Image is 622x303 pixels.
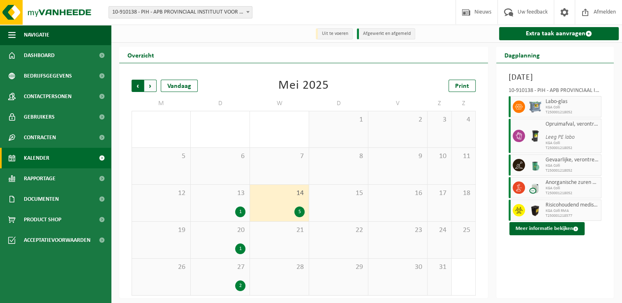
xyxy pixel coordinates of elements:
td: V [368,96,428,111]
td: Z [428,96,452,111]
span: Contactpersonen [24,86,72,107]
button: Meer informatie bekijken [509,222,585,235]
span: Documenten [24,189,59,209]
span: Gevaarlijke, verontreinigde grond [546,157,599,163]
span: 12 [136,189,186,198]
td: Z [452,96,476,111]
span: 21 [254,226,305,235]
td: M [132,96,191,111]
span: KGA Colli [546,163,599,168]
span: Navigatie [24,25,49,45]
span: Anorganische zuren vloeibaar in kleinverpakking [546,179,599,186]
span: 8 [313,152,364,161]
span: 2 [372,115,423,124]
span: 10-910138 - PIH - APB PROVINCIAAL INSTITUUT VOOR HYGIENE - ANTWERPEN [109,6,252,18]
span: 30 [372,263,423,272]
span: 17 [432,189,447,198]
img: PB-OT-0200-MET-00-02 [529,159,541,171]
td: W [250,96,309,111]
span: 25 [456,226,472,235]
span: Opruimafval, verontreinigd met diverse gevaarlijke afvalstoffen [546,121,599,128]
li: Afgewerkt en afgemeld [357,28,415,39]
span: 10 [432,152,447,161]
span: KGA Colli [546,141,599,146]
span: Risicohoudend medisch afval [546,202,599,209]
span: 15 [313,189,364,198]
h2: Dagplanning [496,47,548,63]
span: 6 [195,152,245,161]
span: Contracten [24,127,56,148]
span: 16 [372,189,423,198]
span: Volgende [144,80,157,92]
span: KGA Colli [546,186,599,191]
span: 3 [432,115,447,124]
span: T250001218577 [546,213,599,218]
span: 10-910138 - PIH - APB PROVINCIAAL INSTITUUT VOOR HYGIENE - ANTWERPEN [109,7,252,18]
span: Rapportage [24,168,55,189]
span: 11 [456,152,472,161]
div: 5 [294,207,305,217]
span: Labo-glas [546,99,599,105]
td: D [191,96,250,111]
span: 14 [254,189,305,198]
span: 27 [195,263,245,272]
div: 1 [235,207,245,217]
span: Vorige [132,80,144,92]
span: 22 [313,226,364,235]
span: Dashboard [24,45,55,66]
span: KGA Colli [546,105,599,110]
span: Bedrijfsgegevens [24,66,72,86]
div: 10-910138 - PIH - APB PROVINCIAAL INSTITUUT VOOR HYGIENE - [GEOGRAPHIC_DATA] [509,88,601,96]
div: 1 [235,243,245,254]
span: 24 [432,226,447,235]
span: 4 [456,115,472,124]
span: 5 [136,152,186,161]
div: 2 [235,280,245,291]
a: Extra taak aanvragen [499,27,619,40]
div: Mei 2025 [278,80,329,92]
span: Gebruikers [24,107,55,127]
span: Acceptatievoorwaarden [24,230,90,250]
span: KGA Colli RMA [546,209,599,213]
div: Vandaag [161,80,198,92]
td: D [309,96,368,111]
span: T250001218052 [546,146,599,151]
span: 1 [313,115,364,124]
i: Leeg PE labo [546,134,575,140]
span: 29 [313,263,364,272]
span: 20 [195,226,245,235]
span: 19 [136,226,186,235]
li: Uit te voeren [316,28,353,39]
span: T250001218052 [546,110,599,115]
img: PB-AP-0800-MET-02-01 [529,101,541,113]
a: Print [449,80,476,92]
span: T250001218052 [546,168,599,173]
span: 13 [195,189,245,198]
span: 7 [254,152,305,161]
span: 23 [372,226,423,235]
span: Kalender [24,148,49,168]
img: LP-LD-CU [529,181,541,194]
span: Product Shop [24,209,61,230]
span: 9 [372,152,423,161]
h2: Overzicht [119,47,162,63]
span: T250001218052 [546,191,599,196]
span: 26 [136,263,186,272]
span: 31 [432,263,447,272]
span: Print [455,83,469,90]
span: 18 [456,189,472,198]
span: 28 [254,263,305,272]
h3: [DATE] [509,71,601,84]
img: WB-0240-HPE-BK-01 [529,130,541,142]
img: LP-SB-00050-HPE-51 [529,204,541,216]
